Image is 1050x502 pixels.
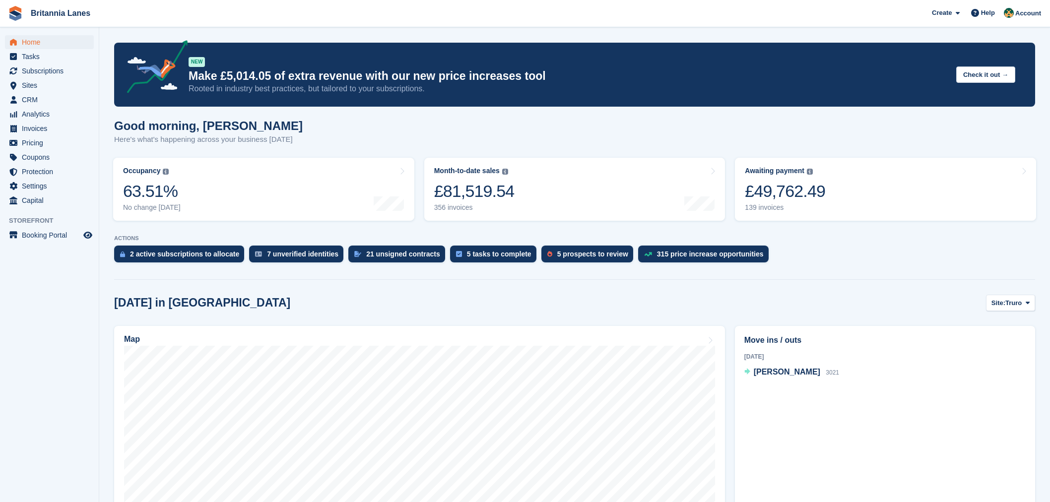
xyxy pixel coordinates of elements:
a: menu [5,165,94,179]
a: menu [5,150,94,164]
a: menu [5,93,94,107]
span: Storefront [9,216,99,226]
span: [PERSON_NAME] [754,368,820,376]
span: Pricing [22,136,81,150]
span: Subscriptions [22,64,81,78]
span: Analytics [22,107,81,121]
div: 21 unsigned contracts [366,250,440,258]
span: Settings [22,179,81,193]
a: Britannia Lanes [27,5,94,21]
div: 63.51% [123,181,181,201]
div: 315 price increase opportunities [657,250,764,258]
span: Account [1015,8,1041,18]
div: £49,762.49 [745,181,825,201]
a: 7 unverified identities [249,246,348,267]
span: Tasks [22,50,81,63]
h2: [DATE] in [GEOGRAPHIC_DATA] [114,296,290,310]
p: Here's what's happening across your business [DATE] [114,134,303,145]
div: 139 invoices [745,203,825,212]
a: Occupancy 63.51% No change [DATE] [113,158,414,221]
span: CRM [22,93,81,107]
a: 5 tasks to complete [450,246,541,267]
div: 7 unverified identities [267,250,338,258]
span: Home [22,35,81,49]
button: Check it out → [956,66,1015,83]
a: menu [5,35,94,49]
span: Create [932,8,952,18]
div: 356 invoices [434,203,515,212]
a: menu [5,64,94,78]
div: NEW [189,57,205,67]
img: contract_signature_icon-13c848040528278c33f63329250d36e43548de30e8caae1d1a13099fd9432cc5.svg [354,251,361,257]
img: task-75834270c22a3079a89374b754ae025e5fb1db73e45f91037f5363f120a921f8.svg [456,251,462,257]
h2: Map [124,335,140,344]
span: 3021 [826,369,839,376]
a: Awaiting payment £49,762.49 139 invoices [735,158,1036,221]
h2: Move ins / outs [744,334,1026,346]
img: Nathan Kellow [1004,8,1014,18]
div: No change [DATE] [123,203,181,212]
a: menu [5,136,94,150]
img: price-adjustments-announcement-icon-8257ccfd72463d97f412b2fc003d46551f7dbcb40ab6d574587a9cd5c0d94... [119,40,188,97]
span: Protection [22,165,81,179]
div: Occupancy [123,167,160,175]
span: Truro [1005,298,1022,308]
span: Capital [22,193,81,207]
a: Preview store [82,229,94,241]
a: 2 active subscriptions to allocate [114,246,249,267]
p: ACTIONS [114,235,1035,242]
a: menu [5,78,94,92]
a: menu [5,122,94,135]
a: [PERSON_NAME] 3021 [744,366,839,379]
a: menu [5,107,94,121]
span: Invoices [22,122,81,135]
h1: Good morning, [PERSON_NAME] [114,119,303,132]
a: menu [5,179,94,193]
img: prospect-51fa495bee0391a8d652442698ab0144808aea92771e9ea1ae160a38d050c398.svg [547,251,552,257]
img: icon-info-grey-7440780725fd019a000dd9b08b2336e03edf1995a4989e88bcd33f0948082b44.svg [163,169,169,175]
span: Booking Portal [22,228,81,242]
span: Help [981,8,995,18]
div: Month-to-date sales [434,167,500,175]
img: active_subscription_to_allocate_icon-d502201f5373d7db506a760aba3b589e785aa758c864c3986d89f69b8ff3... [120,251,125,257]
div: 5 prospects to review [557,250,628,258]
div: 5 tasks to complete [467,250,531,258]
button: Site: Truro [986,295,1035,311]
a: menu [5,50,94,63]
a: 315 price increase opportunities [638,246,774,267]
img: price_increase_opportunities-93ffe204e8149a01c8c9dc8f82e8f89637d9d84a8eef4429ea346261dce0b2c0.svg [644,252,652,256]
a: 21 unsigned contracts [348,246,450,267]
p: Make £5,014.05 of extra revenue with our new price increases tool [189,69,948,83]
div: Awaiting payment [745,167,804,175]
img: icon-info-grey-7440780725fd019a000dd9b08b2336e03edf1995a4989e88bcd33f0948082b44.svg [502,169,508,175]
img: stora-icon-8386f47178a22dfd0bd8f6a31ec36ba5ce8667c1dd55bd0f319d3a0aa187defe.svg [8,6,23,21]
a: menu [5,193,94,207]
a: 5 prospects to review [541,246,638,267]
a: Month-to-date sales £81,519.54 356 invoices [424,158,725,221]
span: Sites [22,78,81,92]
div: 2 active subscriptions to allocate [130,250,239,258]
img: icon-info-grey-7440780725fd019a000dd9b08b2336e03edf1995a4989e88bcd33f0948082b44.svg [807,169,813,175]
a: menu [5,228,94,242]
div: £81,519.54 [434,181,515,201]
p: Rooted in industry best practices, but tailored to your subscriptions. [189,83,948,94]
div: [DATE] [744,352,1026,361]
img: verify_identity-adf6edd0f0f0b5bbfe63781bf79b02c33cf7c696d77639b501bdc392416b5a36.svg [255,251,262,257]
span: Coupons [22,150,81,164]
span: Site: [991,298,1005,308]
